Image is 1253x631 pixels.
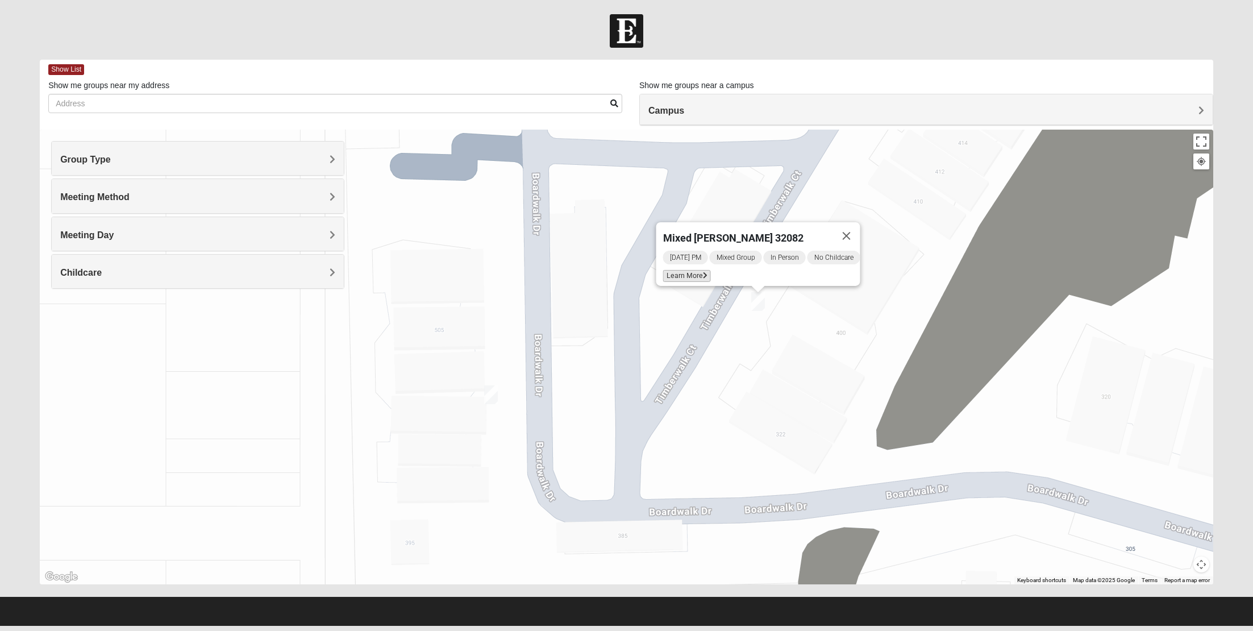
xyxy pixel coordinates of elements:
span: Group Type [60,155,111,164]
div: Meeting Method [52,179,344,213]
label: Show me groups near my address [48,80,169,91]
span: No Childcare [807,251,860,264]
button: Toggle fullscreen view [1193,134,1209,150]
button: Your Location [1193,153,1209,169]
div: Meeting Day [52,217,344,251]
button: Keyboard shortcuts [1017,576,1066,584]
div: Group Type [52,142,344,175]
span: Map data ©2025 Google [1073,577,1135,583]
div: Childcare [52,255,344,288]
a: Report a map error [1164,577,1210,583]
img: Google [43,570,80,584]
span: [DATE] PM [663,251,707,264]
span: Mixed Group [709,251,761,264]
span: In Person [763,251,805,264]
a: Terms [1142,577,1158,583]
span: Childcare [60,268,102,277]
span: Campus [648,106,684,115]
span: Learn More [663,270,710,282]
span: Meeting Method [60,192,130,202]
span: Meeting Day [60,230,114,240]
label: Show me groups near a campus [639,80,754,91]
button: Map camera controls [1193,557,1209,572]
span: Mixed [PERSON_NAME] 32082 [663,232,803,244]
input: Address [48,94,622,113]
div: Mixed Grooms 32082 [751,292,765,311]
img: Church of Eleven22 Logo [610,14,643,48]
a: Open this area in Google Maps (opens a new window) [43,570,80,584]
button: Close [832,222,860,250]
span: Show List [48,64,84,75]
div: Campus [640,94,1213,125]
div: Mixed Hays 32082 [484,385,498,404]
